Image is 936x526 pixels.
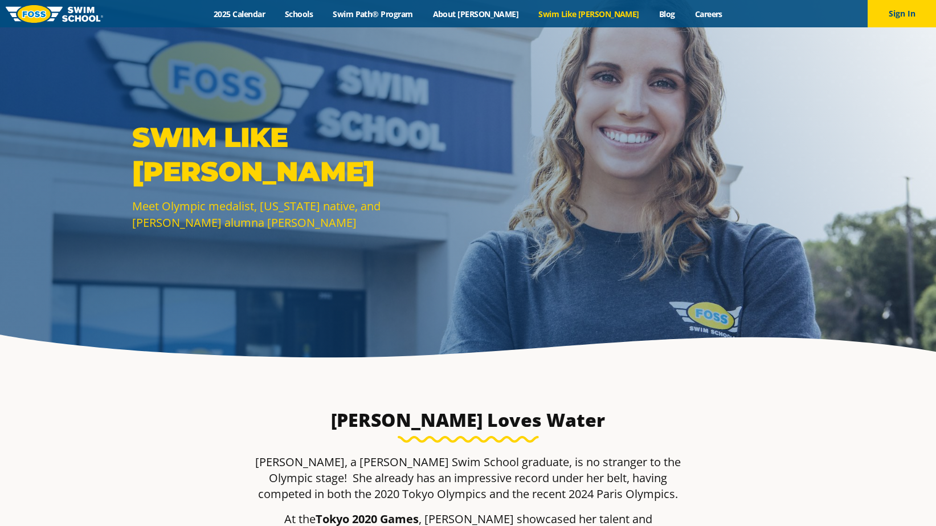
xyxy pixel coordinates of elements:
a: About [PERSON_NAME] [423,9,529,19]
p: SWIM LIKE [PERSON_NAME] [132,120,463,189]
p: Meet Olympic medalist, [US_STATE] native, and [PERSON_NAME] alumna [PERSON_NAME] [132,198,463,231]
h3: [PERSON_NAME] Loves Water [313,409,623,431]
a: Swim Path® Program [323,9,423,19]
a: 2025 Calendar [204,9,275,19]
a: Swim Like [PERSON_NAME] [529,9,649,19]
a: Careers [685,9,732,19]
p: [PERSON_NAME], a [PERSON_NAME] Swim School graduate, is no stranger to the Olympic stage! She alr... [246,454,690,502]
a: Schools [275,9,323,19]
a: Blog [649,9,685,19]
img: FOSS Swim School Logo [6,5,103,23]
